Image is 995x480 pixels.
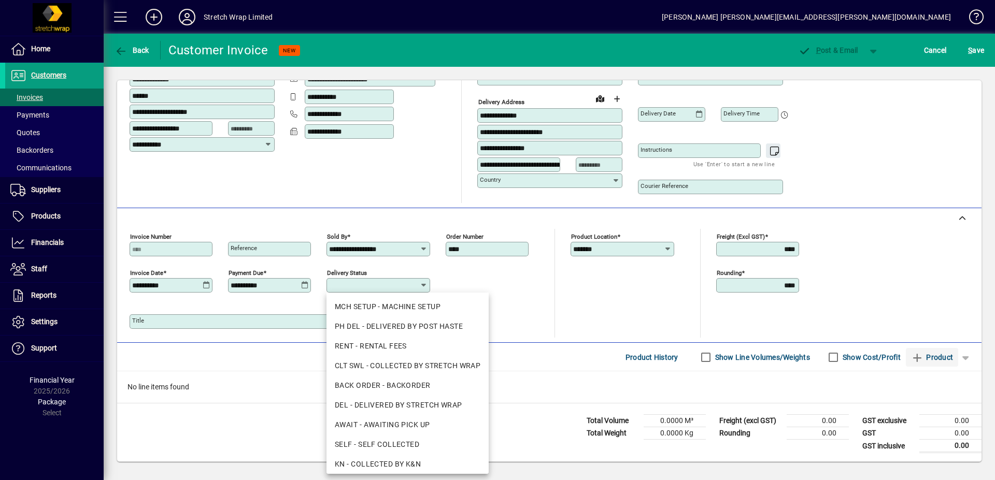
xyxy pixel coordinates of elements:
[5,159,104,177] a: Communications
[335,459,480,470] div: KN - COLLECTED BY K&N
[326,375,489,395] mat-option: BACK ORDER - BACKORDER
[5,203,104,229] a: Products
[104,41,161,60] app-page-header-button: Back
[857,440,919,453] td: GST inclusive
[841,352,901,362] label: Show Cost/Profit
[326,297,489,316] mat-option: MCH SETUP - MACHINE SETUP
[38,398,66,406] span: Package
[798,46,858,54] span: ost & Email
[31,344,57,352] span: Support
[5,230,104,256] a: Financials
[335,439,480,450] div: SELF - SELF COLLECTED
[5,177,104,203] a: Suppliers
[446,233,484,240] mat-label: Order number
[117,371,982,403] div: No line items found
[968,42,984,59] span: ave
[621,348,683,367] button: Product History
[714,415,787,427] td: Freight (excl GST)
[112,41,152,60] button: Back
[857,415,919,427] td: GST exclusive
[31,185,61,194] span: Suppliers
[857,427,919,440] td: GST
[132,317,144,324] mat-label: Title
[10,111,49,119] span: Payments
[592,90,608,107] a: View on map
[31,45,50,53] span: Home
[921,41,949,60] button: Cancel
[168,42,268,59] div: Customer Invoice
[115,46,149,54] span: Back
[5,141,104,159] a: Backorders
[31,265,47,273] span: Staff
[5,36,104,62] a: Home
[713,352,810,362] label: Show Line Volumes/Weights
[326,336,489,356] mat-option: RENT - RENTAL FEES
[961,2,982,36] a: Knowledge Base
[327,233,347,240] mat-label: Sold by
[5,256,104,282] a: Staff
[31,291,56,299] span: Reports
[229,269,263,277] mat-label: Payment due
[626,349,678,366] span: Product History
[130,269,163,277] mat-label: Invoice date
[723,110,760,117] mat-label: Delivery time
[641,182,688,190] mat-label: Courier Reference
[170,8,204,26] button: Profile
[5,283,104,309] a: Reports
[581,415,644,427] td: Total Volume
[919,415,982,427] td: 0.00
[335,400,480,411] div: DEL - DELIVERED BY STRETCH WRAP
[335,360,480,371] div: CLT SWL - COLLECTED BY STRETCH WRAP
[571,233,617,240] mat-label: Product location
[231,244,257,252] mat-label: Reference
[924,42,947,59] span: Cancel
[10,164,72,172] span: Communications
[10,93,43,101] span: Invoices
[480,176,501,183] mat-label: Country
[326,316,489,336] mat-option: PH DEL - DELIVERED BY POST HASTE
[335,380,480,391] div: BACK ORDER - BACKORDER
[5,124,104,141] a: Quotes
[335,321,480,332] div: PH DEL - DELIVERED BY POST HASTE
[327,269,367,277] mat-label: Delivery status
[717,269,742,277] mat-label: Rounding
[137,8,170,26] button: Add
[326,454,489,474] mat-option: KN - COLLECTED BY K&N
[326,415,489,434] mat-option: AWAIT - AWAITING PICK UP
[31,212,61,220] span: Products
[5,336,104,361] a: Support
[283,47,296,54] span: NEW
[662,9,951,25] div: [PERSON_NAME] [PERSON_NAME][EMAIL_ADDRESS][PERSON_NAME][DOMAIN_NAME]
[787,427,849,440] td: 0.00
[968,46,972,54] span: S
[130,233,172,240] mat-label: Invoice number
[919,427,982,440] td: 0.00
[641,110,676,117] mat-label: Delivery date
[31,317,58,326] span: Settings
[911,349,953,366] span: Product
[335,341,480,352] div: RENT - RENTAL FEES
[717,233,765,240] mat-label: Freight (excl GST)
[641,146,672,153] mat-label: Instructions
[793,41,863,60] button: Post & Email
[335,301,480,312] div: MCH SETUP - MACHINE SETUP
[965,41,987,60] button: Save
[714,427,787,440] td: Rounding
[787,415,849,427] td: 0.00
[10,146,53,154] span: Backorders
[30,376,75,384] span: Financial Year
[31,238,64,246] span: Financials
[10,128,40,137] span: Quotes
[693,158,775,170] mat-hint: Use 'Enter' to start a new line
[31,71,66,79] span: Customers
[608,91,625,107] button: Choose address
[326,356,489,375] mat-option: CLT SWL - COLLECTED BY STRETCH WRAP
[326,434,489,454] mat-option: SELF - SELF COLLECTED
[204,9,273,25] div: Stretch Wrap Limited
[906,348,958,367] button: Product
[919,440,982,453] td: 0.00
[816,46,821,54] span: P
[335,419,480,430] div: AWAIT - AWAITING PICK UP
[5,106,104,124] a: Payments
[581,427,644,440] td: Total Weight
